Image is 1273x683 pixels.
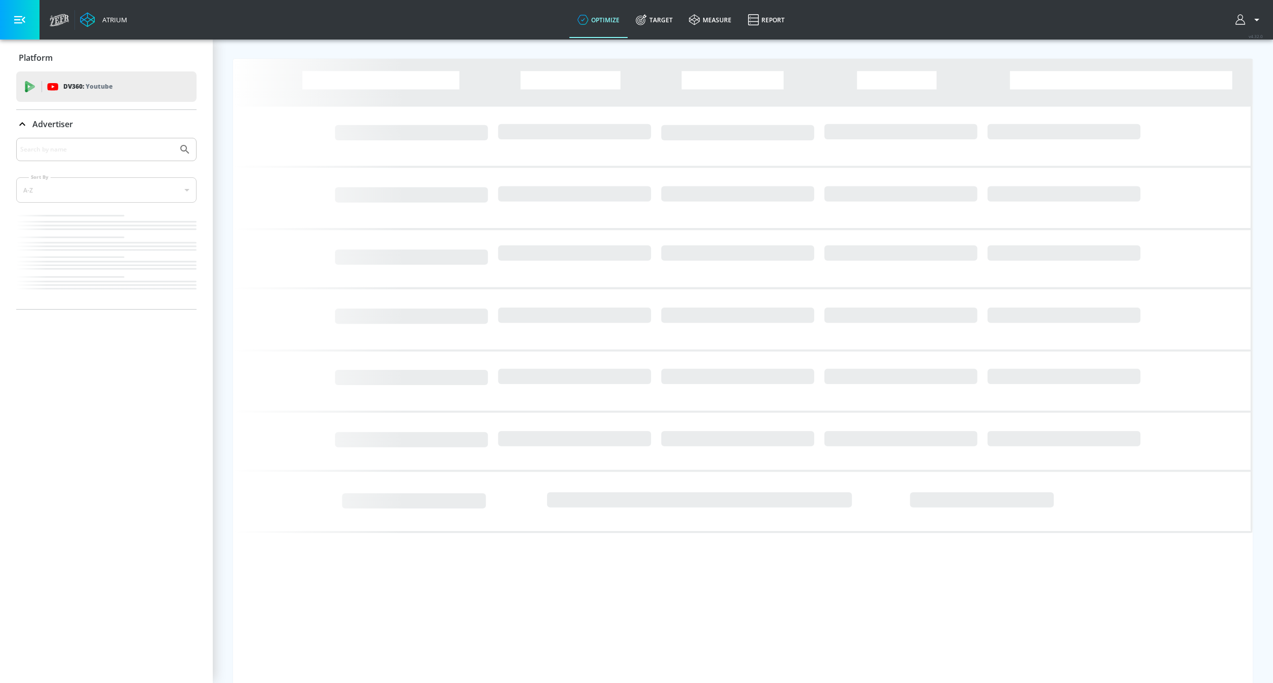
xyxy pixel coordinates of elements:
div: DV360: Youtube [16,71,197,102]
a: Report [740,2,793,38]
input: Search by name [20,143,174,156]
a: Target [628,2,681,38]
p: Youtube [86,81,112,92]
p: Advertiser [32,119,73,130]
a: measure [681,2,740,38]
a: Atrium [80,12,127,27]
div: Atrium [98,15,127,24]
div: Platform [16,44,197,72]
div: A-Z [16,177,197,203]
span: v 4.32.0 [1249,33,1263,39]
label: Sort By [29,174,51,180]
a: optimize [569,2,628,38]
p: Platform [19,52,53,63]
nav: list of Advertiser [16,211,197,309]
div: Advertiser [16,138,197,309]
div: Advertiser [16,110,197,138]
p: DV360: [63,81,112,92]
